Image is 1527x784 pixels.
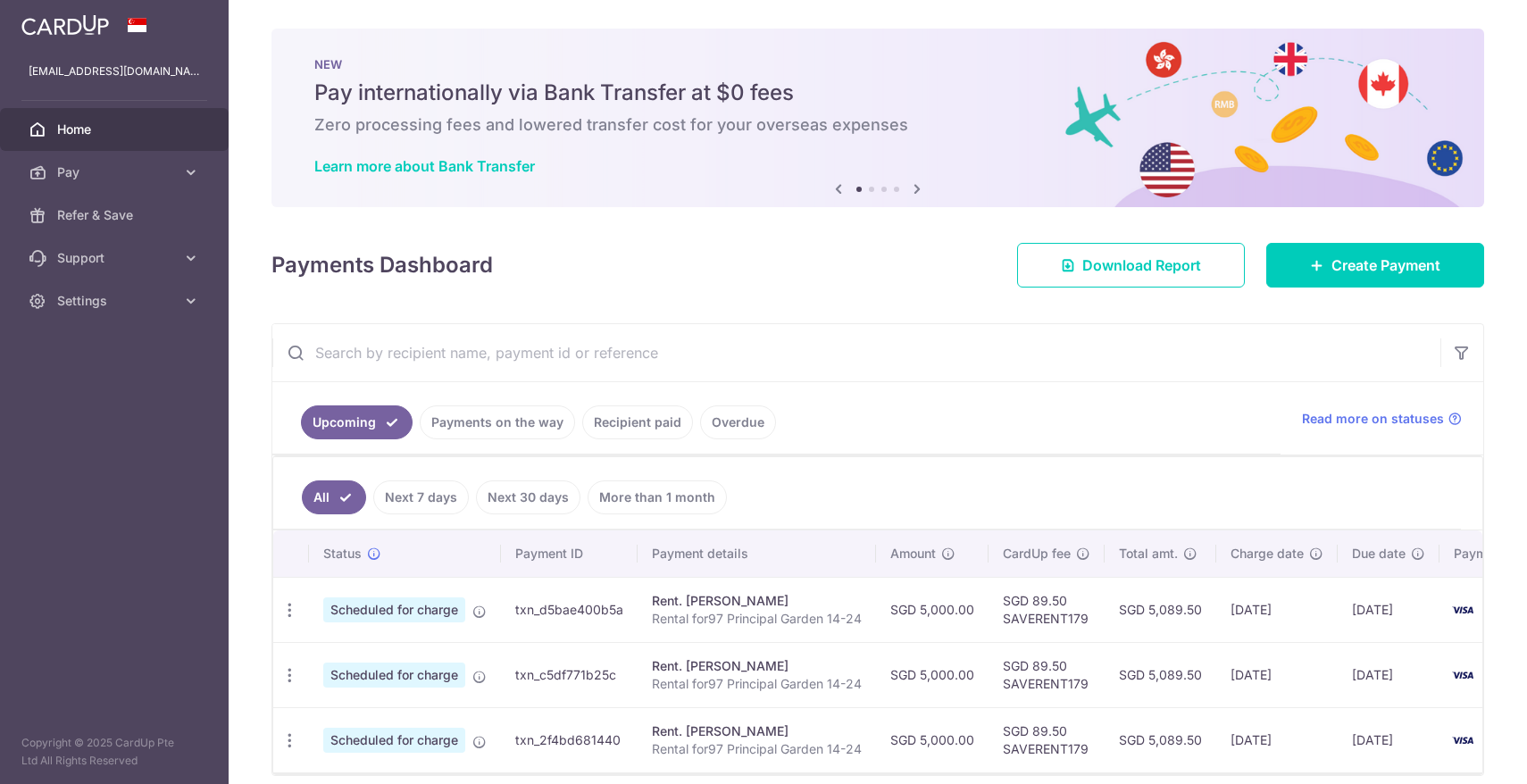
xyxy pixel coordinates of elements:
[876,577,989,642] td: SGD 5,000.00
[989,577,1105,642] td: SGD 89.50 SAVERENT179
[1266,243,1484,288] a: Create Payment
[1216,577,1338,642] td: [DATE]
[501,577,638,642] td: txn_d5bae400b5a
[876,642,989,707] td: SGD 5,000.00
[501,642,638,707] td: txn_c5df771b25c
[314,57,1441,71] p: NEW
[57,206,175,224] span: Refer & Save
[652,657,862,675] div: Rent. [PERSON_NAME]
[323,663,465,688] span: Scheduled for charge
[1445,599,1481,621] img: Bank Card
[1338,707,1439,772] td: [DATE]
[29,63,200,80] p: [EMAIL_ADDRESS][DOMAIN_NAME]
[57,121,175,138] span: Home
[57,163,175,181] span: Pay
[1331,254,1440,276] span: Create Payment
[1231,545,1304,563] span: Charge date
[652,722,862,740] div: Rent. [PERSON_NAME]
[57,292,175,310] span: Settings
[323,728,465,753] span: Scheduled for charge
[501,707,638,772] td: txn_2f4bd681440
[989,642,1105,707] td: SGD 89.50 SAVERENT179
[652,592,862,610] div: Rent. [PERSON_NAME]
[700,405,776,439] a: Overdue
[314,79,1441,107] h5: Pay internationally via Bank Transfer at $0 fees
[57,249,175,267] span: Support
[420,405,575,439] a: Payments on the way
[476,480,580,514] a: Next 30 days
[989,707,1105,772] td: SGD 89.50 SAVERENT179
[21,14,109,36] img: CardUp
[876,707,989,772] td: SGD 5,000.00
[1338,577,1439,642] td: [DATE]
[582,405,693,439] a: Recipient paid
[271,249,493,281] h4: Payments Dashboard
[301,405,413,439] a: Upcoming
[1003,545,1071,563] span: CardUp fee
[1338,642,1439,707] td: [DATE]
[1082,254,1201,276] span: Download Report
[1445,730,1481,751] img: Bank Card
[652,740,862,758] p: Rental for97 Principal Garden 14-24
[1105,707,1216,772] td: SGD 5,089.50
[1119,545,1178,563] span: Total amt.
[1017,243,1245,288] a: Download Report
[588,480,727,514] a: More than 1 month
[271,29,1484,207] img: Bank transfer banner
[890,545,936,563] span: Amount
[1105,642,1216,707] td: SGD 5,089.50
[1216,707,1338,772] td: [DATE]
[638,530,876,577] th: Payment details
[1216,642,1338,707] td: [DATE]
[323,597,465,622] span: Scheduled for charge
[272,324,1440,381] input: Search by recipient name, payment id or reference
[652,675,862,693] p: Rental for97 Principal Garden 14-24
[1302,410,1444,428] span: Read more on statuses
[314,157,535,175] a: Learn more about Bank Transfer
[1445,664,1481,686] img: Bank Card
[501,530,638,577] th: Payment ID
[302,480,366,514] a: All
[652,610,862,628] p: Rental for97 Principal Garden 14-24
[373,480,469,514] a: Next 7 days
[314,114,1441,136] h6: Zero processing fees and lowered transfer cost for your overseas expenses
[1302,410,1462,428] a: Read more on statuses
[1352,545,1406,563] span: Due date
[323,545,362,563] span: Status
[1105,577,1216,642] td: SGD 5,089.50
